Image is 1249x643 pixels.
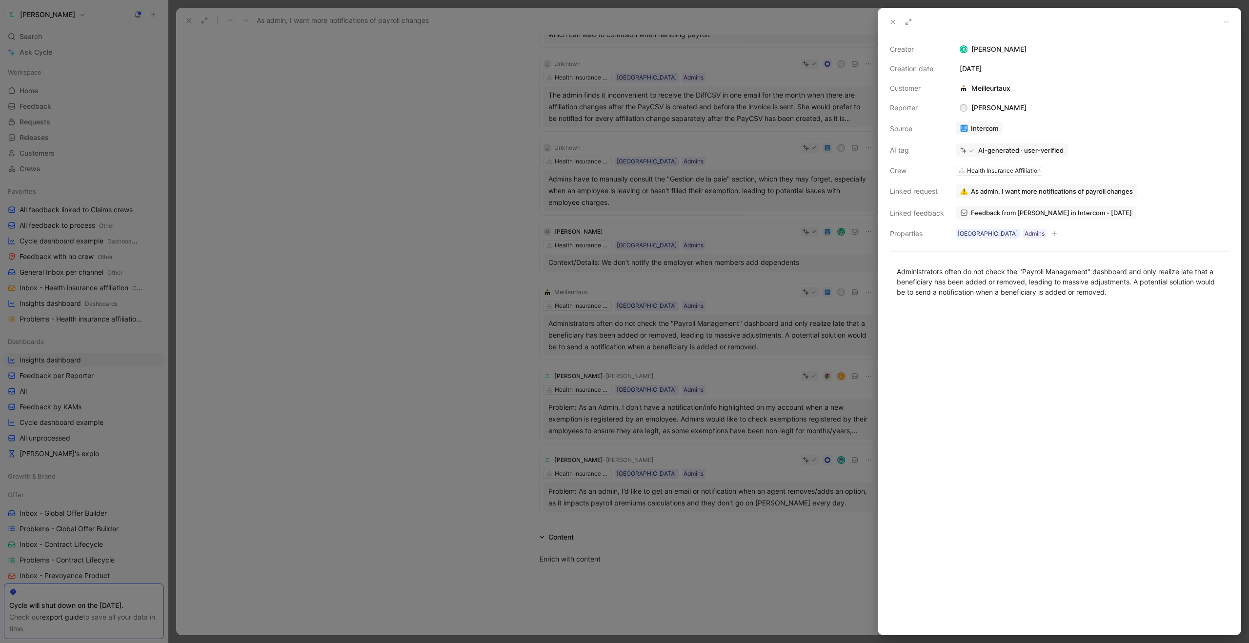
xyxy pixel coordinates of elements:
div: Properties [890,228,944,240]
img: logo [960,84,967,92]
div: Creator [890,43,944,55]
div: Crew [890,165,944,177]
div: [PERSON_NAME] [956,43,1229,55]
div: S [961,46,967,53]
div: [DATE] [956,63,1229,75]
div: Source [890,123,944,135]
button: ⚠️As admin, I want more notifications of payroll changes [956,184,1137,198]
div: Linked feedback [890,207,944,219]
img: ⚠️ [960,187,968,195]
div: A [961,105,967,111]
div: Linked request [890,185,944,197]
div: [PERSON_NAME] [956,102,1030,114]
div: Health Insurance Affiliation [967,166,1041,176]
div: Customer [890,82,944,94]
span: As admin, I want more notifications of payroll changes [971,187,1133,196]
span: Feedback from [PERSON_NAME] in Intercom - [DATE] [971,208,1132,217]
a: Intercom [956,121,1003,135]
div: AI-generated · user-verified [978,146,1064,155]
div: Reporter [890,102,944,114]
a: Feedback from [PERSON_NAME] in Intercom - [DATE] [956,206,1136,220]
div: Creation date [890,63,944,75]
div: Meilleurtaux [956,82,1014,94]
div: AI tag [890,144,944,156]
div: Administrators often do not check the "Payroll Management" dashboard and only realize late that a... [897,266,1222,297]
div: [GEOGRAPHIC_DATA] [958,229,1018,239]
div: Admins [1025,229,1045,239]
